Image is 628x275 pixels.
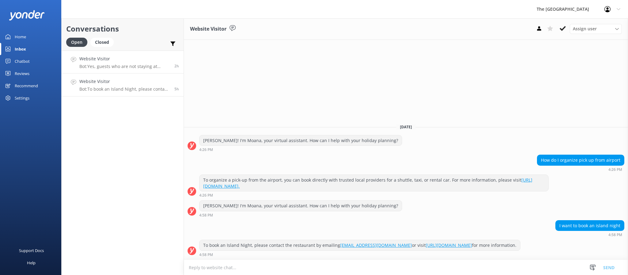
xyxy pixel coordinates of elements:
[340,242,412,248] a: [EMAIL_ADDRESS][DOMAIN_NAME]
[62,51,184,73] a: Website VisitorBot:Yes, guests who are not staying at [GEOGRAPHIC_DATA] are welcome to dine at [G...
[199,213,213,217] strong: 4:58 PM
[199,147,402,152] div: 04:26pm 14-Aug-2025 (UTC -10:00) Pacific/Honolulu
[19,244,44,257] div: Support Docs
[200,175,548,191] div: To organize a pick-up from the airport, you can book directly with trusted local providers for a ...
[27,257,36,269] div: Help
[66,39,90,45] a: Open
[62,73,184,96] a: Website VisitorBot:To book an Island Night, please contact the restaurant by emailing [EMAIL_ADDR...
[90,38,114,47] div: Closed
[15,92,29,104] div: Settings
[15,80,38,92] div: Recommend
[199,194,213,197] strong: 4:26 PM
[608,168,622,171] strong: 4:26 PM
[199,252,520,257] div: 04:58pm 14-Aug-2025 (UTC -10:00) Pacific/Honolulu
[90,39,117,45] a: Closed
[79,64,170,69] p: Bot: Yes, guests who are not staying at [GEOGRAPHIC_DATA] are welcome to dine at [GEOGRAPHIC_DATA...
[537,167,624,171] div: 04:26pm 14-Aug-2025 (UTC -10:00) Pacific/Honolulu
[570,24,622,34] div: Assign User
[15,67,29,80] div: Reviews
[174,63,179,69] span: 08:01pm 14-Aug-2025 (UTC -10:00) Pacific/Honolulu
[9,10,44,20] img: yonder-white-logo.png
[426,242,472,248] a: [URL][DOMAIN_NAME]
[190,25,226,33] h3: Website Visitor
[79,78,170,85] h4: Website Visitor
[15,55,30,67] div: Chatbot
[15,43,26,55] div: Inbox
[15,31,26,43] div: Home
[199,193,549,197] div: 04:26pm 14-Aug-2025 (UTC -10:00) Pacific/Honolulu
[66,38,87,47] div: Open
[203,177,532,189] a: [URL][DOMAIN_NAME].
[174,86,179,92] span: 04:58pm 14-Aug-2025 (UTC -10:00) Pacific/Honolulu
[66,23,179,35] h2: Conversations
[608,233,622,237] strong: 4:58 PM
[199,253,213,257] strong: 4:58 PM
[573,25,597,32] span: Assign user
[556,220,624,231] div: I want to book an island night
[199,148,213,152] strong: 4:26 PM
[79,55,170,62] h4: Website Visitor
[537,155,624,165] div: How do I organize pick up from airport
[79,86,170,92] p: Bot: To book an Island Night, please contact the restaurant by emailing [EMAIL_ADDRESS][DOMAIN_NA...
[200,240,520,251] div: To book an Island Night, please contact the restaurant by emailing or visit for more information.
[199,213,402,217] div: 04:58pm 14-Aug-2025 (UTC -10:00) Pacific/Honolulu
[200,135,402,146] div: [PERSON_NAME]! I'm Moana, your virtual assistant. How can I help with your holiday planning?
[200,201,402,211] div: [PERSON_NAME]! I'm Moana, your virtual assistant. How can I help with your holiday planning?
[555,232,624,237] div: 04:58pm 14-Aug-2025 (UTC -10:00) Pacific/Honolulu
[396,124,416,130] span: [DATE]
